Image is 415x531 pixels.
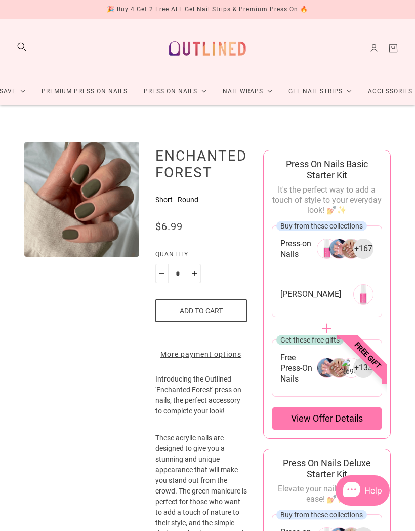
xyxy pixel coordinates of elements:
button: Search [16,41,27,52]
div: 🎉 Buy 4 Get 2 Free ALL Gel Nail Strips & Premium Press On 🔥 [107,4,308,15]
span: Press On Nails Basic Starter Kit [286,159,368,180]
span: [PERSON_NAME] [280,289,341,299]
a: Nail Wraps [215,78,280,105]
button: Add to cart [155,299,247,322]
span: + 167 [354,243,372,254]
a: Outlined [163,27,252,70]
img: 266304946256-0 [317,239,337,259]
span: Free gift [322,310,413,401]
span: Get these free gifts [280,335,340,344]
a: More payment options [155,349,247,360]
span: Buy from these collections [280,221,363,230]
span: Free Press-On Nails [280,352,317,384]
img: 266304946256-2 [341,239,361,259]
span: It's the perfect way to add a touch of style to your everyday look! 💅✨ [272,185,382,215]
span: Buy from these collections [280,510,363,518]
span: Elevate your nail game with ease! 💅✨ [278,484,376,504]
img: 266304946256-1 [329,239,349,259]
p: Introducing the Outlined 'Enchanted Forest' press on nails, the perfect accessory to complete you... [155,374,247,433]
span: $6.99 [155,220,183,233]
p: Short - Round [155,195,247,205]
img: Enchanted Forest-Press on Manicure-Outlined [24,142,139,257]
a: Press On Nails [136,78,215,105]
modal-trigger: Enlarge product image [24,142,139,257]
span: Press On Nails Deluxe Starter Kit [283,458,371,479]
a: Account [368,43,380,54]
span: Press-on Nails [280,238,317,259]
button: Minus [155,264,169,283]
label: Quantity [155,249,247,264]
h1: Enchanted Forest [155,147,247,181]
a: Premium Press On Nails [33,78,136,105]
img: 269291651152-0 [353,284,373,305]
button: Plus [188,264,201,283]
a: Gel Nail Strips [280,78,360,105]
a: Cart [388,43,399,54]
